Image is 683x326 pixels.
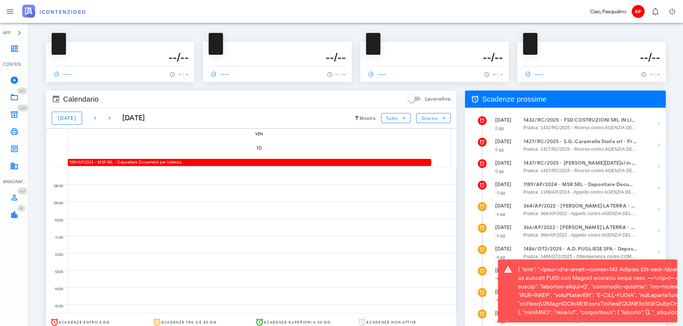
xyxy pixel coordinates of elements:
span: Distintivo [17,87,27,94]
h3: --/-- [366,50,503,64]
button: Mostra dettagli [651,202,666,216]
small: -3 gg [495,190,506,195]
div: 13:00 [46,268,65,276]
strong: [DATE] [495,138,512,145]
div: 15:00 [46,302,65,310]
span: Pratica: 364/AP/2022 - Appello contro AGENZIA DELLE ENTRATE - RISCOSSIONE (Udienza) [523,210,637,217]
a: ------ [366,69,390,79]
span: -- : -- [178,72,189,77]
span: 1227 [19,106,26,111]
div: [DATE] [117,113,145,123]
a: ------ [52,69,75,79]
span: Pratica: 1486/OT2/2025 - Ottemperanza contro COMUNE DI [GEOGRAPHIC_DATA] ([GEOGRAPHIC_DATA]) [523,253,637,260]
span: Pratica: 1432/RC/2025 - Ricorso contro AGENZIA DELLE ENTRATE - RISCOSSIONE (Udienza) [523,124,637,131]
a: ------ [209,69,232,79]
strong: [DATE] [495,181,512,188]
img: logo-text-2x.png [22,5,85,18]
button: Giorno [416,113,450,123]
span: Scadenze non attive [366,320,417,325]
span: Tutto [386,116,398,121]
h3: --/-- [52,50,189,64]
div: 11:00 [46,234,65,242]
button: [DATE] [52,112,82,125]
span: 297 [19,89,25,93]
strong: [DATE] [495,246,512,252]
small: 0 gg [495,147,504,152]
span: ------ [366,71,387,77]
button: Mostra dettagli [651,159,666,174]
strong: 1437/RC/2025 - [PERSON_NAME][DATE]si in [GEOGRAPHIC_DATA] [523,159,637,167]
button: Distintivo [646,3,664,20]
small: Mostra [360,116,375,121]
button: RP [629,3,646,20]
small: -6 gg [495,254,506,259]
span: Scadenze tra 3 e 30 gg [161,320,217,325]
button: Mostra dettagli [651,138,666,152]
span: Distintivo [17,188,28,195]
span: ------ [52,71,72,77]
strong: 364/AP/2022 - [PERSON_NAME] LA TERRA - Depositare Documenti per Udienza [523,202,637,210]
p: -------------- [209,44,346,50]
button: Mostra dettagli [651,224,666,238]
strong: [DATE] [495,203,512,209]
div: ven [68,129,451,138]
small: -6 gg [495,211,506,216]
span: -- : -- [336,72,346,77]
p: -------------- [523,44,660,50]
div: 1189/AP/2024 - MSR SRL - Depositare Documenti per Udienza [68,159,431,166]
button: Tutto [381,113,411,123]
strong: 1189/AP/2024 - MSR SRL - Depositare Documenti per Udienza [523,181,637,189]
a: ------ [523,69,547,79]
strong: 1427/RC/2025 - S.G. Caramelle Stella srl - Presentarsi in Udienza [523,138,637,146]
div: 09:00 [46,199,65,207]
strong: [DATE] [495,160,512,166]
span: ------ [209,71,229,77]
span: Scadenze entro 3 gg [59,320,110,325]
span: 467 [19,189,25,194]
span: -- : -- [493,72,503,77]
span: Calendario [63,93,99,105]
p: -------------- [366,44,503,50]
p: -------------- [52,44,189,50]
strong: 366/AP/2022 - [PERSON_NAME] LA TERRA - Depositare Documenti per Udienza [523,224,637,232]
h3: --/-- [523,50,660,64]
div: ANAGRAFICA [3,179,26,185]
span: Pratica: 1427/RC/2025 - Ricorso contro AGENZIA DELLE ENTRATE - RISCOSSIONE (Udienza) [523,146,637,153]
button: Mostra dettagli [651,116,666,131]
small: -6 gg [495,233,506,238]
small: 0 gg [495,169,504,174]
span: Pratica: 1189/AP/2024 - Appello contro AGENZIA DELLE ENTRATE- RISCOSSIONE CATANIA (Udienza) [523,189,637,196]
strong: 1486/OT2/2025 - A.D. PUGLIESE SPA - Depositare Documenti per Udienza [523,245,637,253]
strong: [DATE] [495,117,512,123]
span: RP [632,5,645,18]
span: Giorno [421,116,438,121]
span: Pratica: 1437/RC/2025 - Ricorso contro AGENZIA DELLE ENTRATE - RISCOSSIONE (Udienza) [523,167,637,174]
span: Scadenze superiori a 30 gg [264,320,331,325]
button: Mostra dettagli [651,245,666,259]
div: 10:00 [46,216,65,224]
span: 35 [19,206,23,211]
button: Mostra dettagli [651,181,666,195]
div: CONTENZIOSO [3,61,26,68]
span: Distintivo [17,205,25,212]
span: Scadenze prossime [482,93,547,105]
strong: 1432/RC/2025 - FSD COSTRUZIONI SRL IN LIQUIDAZIONE - Presentarsi in Udienza [523,116,637,124]
span: [DATE] [58,115,76,121]
div: Ciao, Pasqualino [590,8,626,15]
span: Distintivo [17,104,28,112]
span: 10 [249,145,269,151]
h3: --/-- [209,50,346,64]
strong: [DATE] [495,224,512,230]
small: 0 gg [495,126,504,131]
div: 08:00 [46,182,65,190]
button: 10 [249,138,269,158]
label: Lavorativo [425,96,451,103]
span: Pratica: 366/AP/2022 - Appello contro AGENZIA DELLE ENTRATE - RISCOSSIONE (Udienza) [523,232,637,239]
div: 12:00 [46,251,65,259]
div: 14:00 [46,285,65,293]
span: -- : -- [650,72,660,77]
span: ------ [523,71,544,77]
